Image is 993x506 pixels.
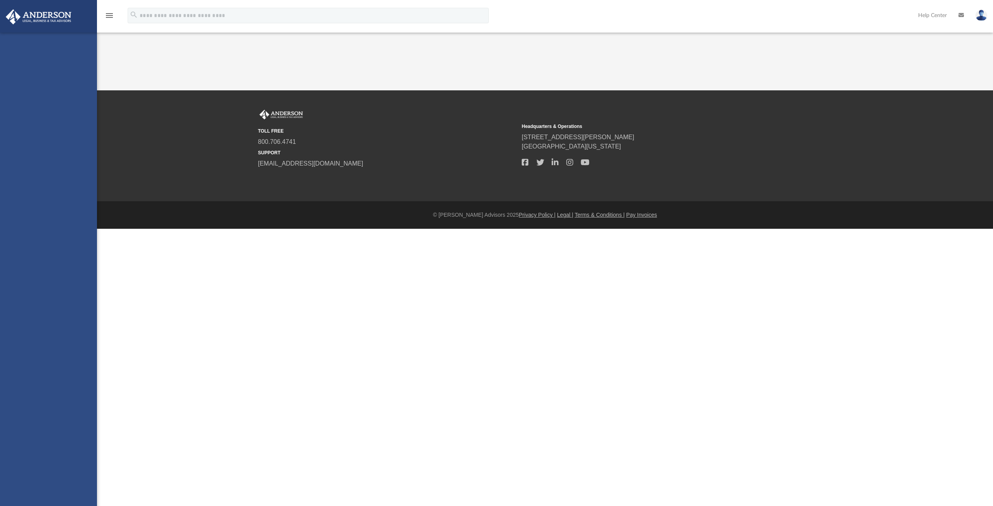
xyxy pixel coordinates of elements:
i: search [130,10,138,19]
a: [STREET_ADDRESS][PERSON_NAME] [522,134,634,140]
i: menu [105,11,114,20]
div: © [PERSON_NAME] Advisors 2025 [97,211,993,219]
a: [GEOGRAPHIC_DATA][US_STATE] [522,143,621,150]
small: TOLL FREE [258,128,516,135]
a: menu [105,15,114,20]
small: SUPPORT [258,149,516,156]
a: [EMAIL_ADDRESS][DOMAIN_NAME] [258,160,363,167]
a: Terms & Conditions | [575,212,625,218]
a: 800.706.4741 [258,138,296,145]
small: Headquarters & Operations [522,123,780,130]
img: Anderson Advisors Platinum Portal [3,9,74,24]
a: Privacy Policy | [519,212,556,218]
a: Legal | [557,212,573,218]
img: User Pic [976,10,987,21]
img: Anderson Advisors Platinum Portal [258,110,304,120]
a: Pay Invoices [626,212,657,218]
